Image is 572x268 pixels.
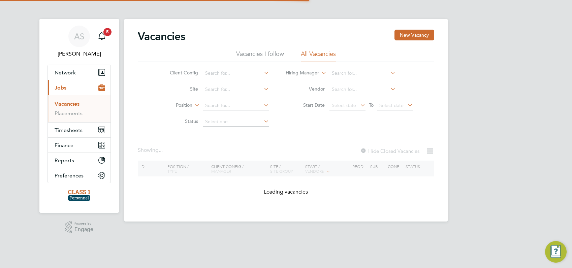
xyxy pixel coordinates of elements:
[301,50,336,62] li: All Vacancies
[48,138,110,153] button: Finance
[236,50,284,62] li: Vacancies I follow
[159,70,198,76] label: Client Config
[159,147,163,154] span: ...
[74,32,84,41] span: AS
[280,70,319,76] label: Hiring Manager
[329,69,396,78] input: Search for...
[360,148,419,154] label: Hide Closed Vacancies
[103,28,112,36] span: 5
[55,85,66,91] span: Jobs
[48,65,110,80] button: Network
[48,168,110,183] button: Preferences
[95,26,108,47] a: 5
[55,142,73,148] span: Finance
[48,80,110,95] button: Jobs
[367,101,376,109] span: To
[39,19,119,213] nav: Main navigation
[203,117,269,127] input: Select one
[55,172,84,179] span: Preferences
[203,69,269,78] input: Search for...
[55,127,83,133] span: Timesheets
[55,157,74,164] span: Reports
[394,30,434,40] button: New Vacancy
[48,123,110,137] button: Timesheets
[55,69,76,76] span: Network
[286,86,325,92] label: Vendor
[55,110,83,116] a: Placements
[47,50,111,58] span: Angela Sabaroche
[138,147,164,154] div: Showing
[545,241,567,263] button: Engage Resource Center
[286,102,325,108] label: Start Date
[379,102,404,108] span: Select date
[203,85,269,94] input: Search for...
[159,86,198,92] label: Site
[55,101,80,107] a: Vacancies
[154,102,192,109] label: Position
[68,190,91,201] img: class1personnel-logo-retina.png
[332,102,356,108] span: Select date
[203,101,269,110] input: Search for...
[74,227,93,232] span: Engage
[48,95,110,122] div: Jobs
[47,26,111,58] a: AS[PERSON_NAME]
[65,221,94,234] a: Powered byEngage
[48,153,110,168] button: Reports
[329,85,396,94] input: Search for...
[74,221,93,227] span: Powered by
[47,190,111,201] a: Go to home page
[138,30,185,43] h2: Vacancies
[159,118,198,124] label: Status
